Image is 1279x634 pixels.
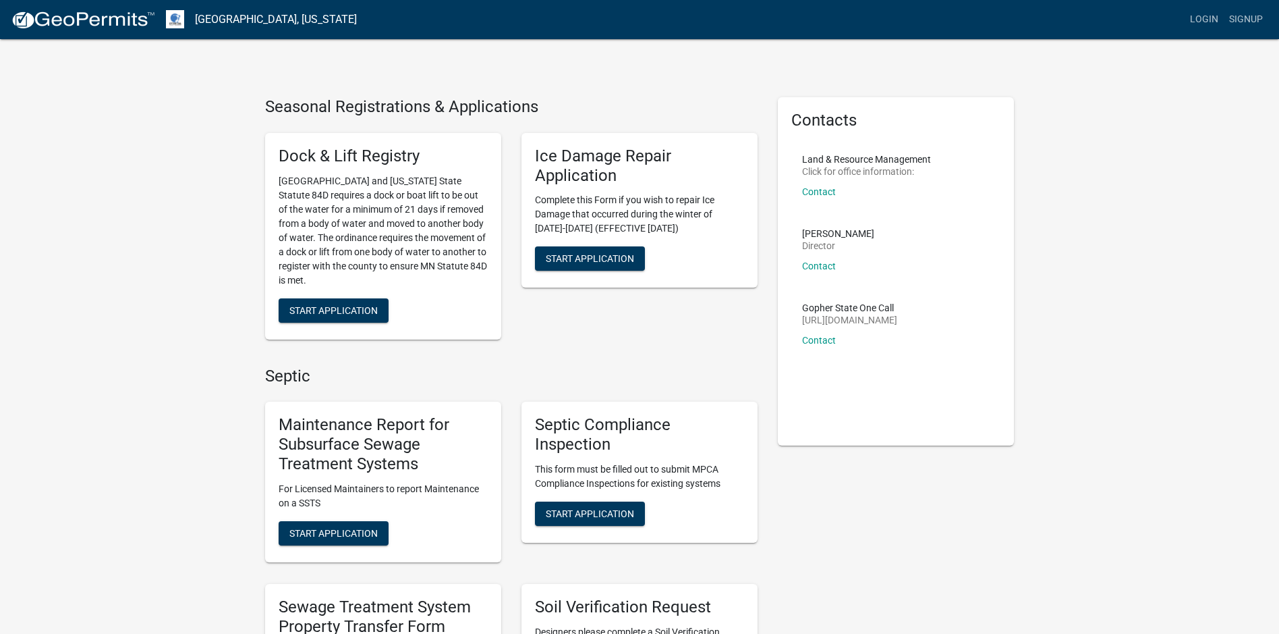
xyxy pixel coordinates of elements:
button: Start Application [279,298,389,323]
h5: Septic Compliance Inspection [535,415,744,454]
span: Start Application [289,305,378,315]
p: [GEOGRAPHIC_DATA] and [US_STATE] State Statute 84D requires a dock or boat lift to be out of the ... [279,174,488,288]
button: Start Application [535,246,645,271]
h5: Maintenance Report for Subsurface Sewage Treatment Systems [279,415,488,473]
a: Contact [802,261,836,271]
p: Land & Resource Management [802,155,931,164]
h5: Ice Damage Repair Application [535,147,744,186]
p: Complete this Form if you wish to repair Ice Damage that occurred during the winter of [DATE]-[DA... [535,193,744,236]
button: Start Application [535,502,645,526]
p: [URL][DOMAIN_NAME] [802,315,897,325]
a: Contact [802,186,836,197]
p: [PERSON_NAME] [802,229,874,238]
span: Start Application [289,527,378,538]
a: Contact [802,335,836,346]
button: Start Application [279,521,389,546]
p: Director [802,241,874,250]
p: Gopher State One Call [802,303,897,313]
h4: Septic [265,367,758,386]
a: Login [1185,7,1224,32]
p: This form must be filled out to submit MPCA Compliance Inspections for existing systems [535,463,744,491]
h5: Soil Verification Request [535,598,744,617]
a: Signup [1224,7,1268,32]
h5: Dock & Lift Registry [279,147,488,166]
h5: Contacts [791,111,1000,130]
span: Start Application [546,253,634,264]
span: Start Application [546,508,634,519]
h4: Seasonal Registrations & Applications [265,97,758,117]
p: For Licensed Maintainers to report Maintenance on a SSTS [279,482,488,510]
p: Click for office information: [802,167,931,176]
img: Otter Tail County, Minnesota [166,10,184,28]
a: [GEOGRAPHIC_DATA], [US_STATE] [195,8,357,31]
